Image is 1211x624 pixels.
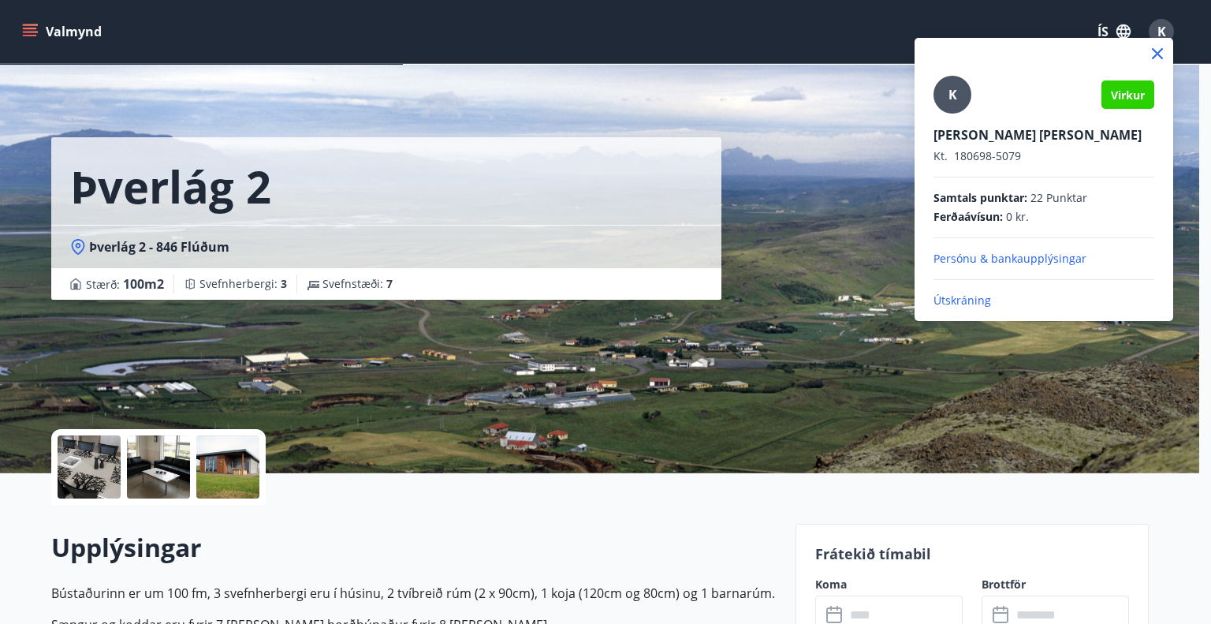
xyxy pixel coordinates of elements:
[1030,190,1087,206] span: 22 Punktar
[948,86,957,103] span: K
[933,251,1154,267] p: Persónu & bankaupplýsingar
[933,293,1154,308] p: Útskráning
[933,148,948,163] span: Kt.
[933,148,1154,164] p: 180698-5079
[1006,209,1029,225] span: 0 kr.
[933,190,1027,206] span: Samtals punktar :
[933,126,1154,144] p: [PERSON_NAME] [PERSON_NAME]
[933,209,1003,225] span: Ferðaávísun :
[1111,88,1145,103] span: Virkur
